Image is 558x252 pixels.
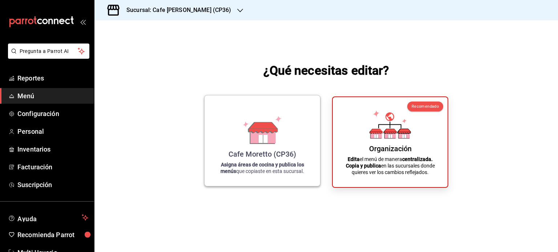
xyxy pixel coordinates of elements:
[346,163,381,169] strong: Copia y publica
[263,62,389,79] h1: ¿Qué necesitas editar?
[17,144,88,154] span: Inventarios
[341,156,439,175] p: el menú de manera en las sucursales donde quieres ver los cambios reflejados.
[213,161,311,174] p: que copiaste en esta sucursal.
[17,91,88,101] span: Menú
[17,162,88,172] span: Facturación
[412,104,439,109] span: Recomendado
[8,44,89,59] button: Pregunta a Parrot AI
[17,213,79,222] span: Ayuda
[402,156,433,162] strong: centralizada.
[17,230,88,240] span: Recomienda Parrot
[17,127,88,136] span: Personal
[17,180,88,190] span: Suscripción
[221,162,304,174] strong: Asigna áreas de cocina y publica los menús
[17,73,88,83] span: Reportes
[20,47,78,55] span: Pregunta a Parrot AI
[229,150,296,158] div: Cafe Moretto (CP36)
[121,6,231,15] h3: Sucursal: Cafe [PERSON_NAME] (CP36)
[369,144,412,153] div: Organización
[17,109,88,119] span: Configuración
[348,156,360,162] strong: Edita
[5,53,89,60] a: Pregunta a Parrot AI
[80,19,86,25] button: open_drawer_menu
